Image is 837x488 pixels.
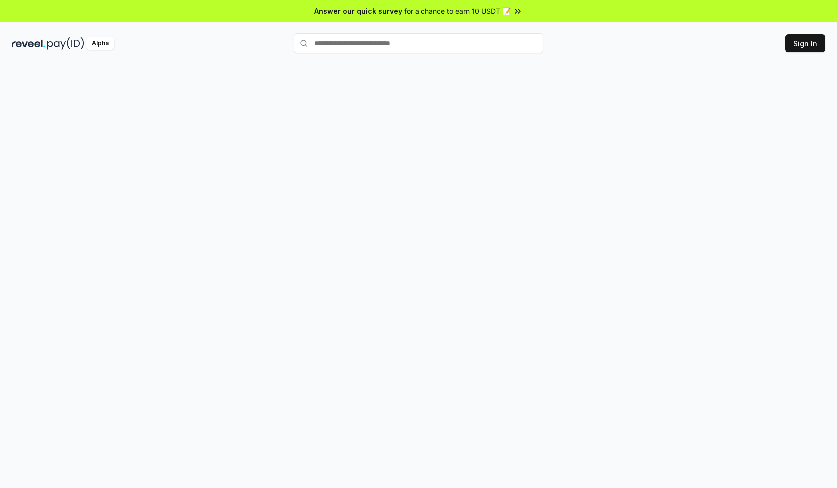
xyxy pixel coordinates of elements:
[785,34,825,52] button: Sign In
[47,37,84,50] img: pay_id
[12,37,45,50] img: reveel_dark
[314,6,402,16] span: Answer our quick survey
[404,6,511,16] span: for a chance to earn 10 USDT 📝
[86,37,114,50] div: Alpha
